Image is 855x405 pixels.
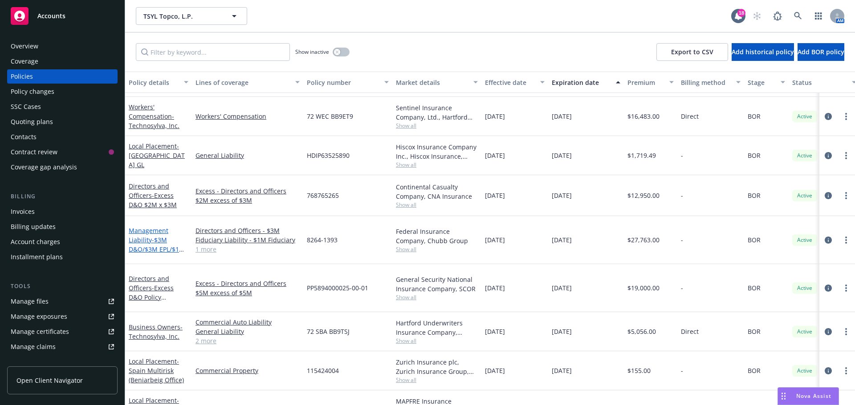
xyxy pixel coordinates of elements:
[552,283,572,293] span: [DATE]
[37,12,65,20] span: Accounts
[627,151,656,160] span: $1,719.49
[748,235,761,245] span: BOR
[677,72,744,93] button: Billing method
[7,355,118,369] a: Manage BORs
[11,115,53,129] div: Quoting plans
[392,72,481,93] button: Market details
[7,54,118,68] a: Coverage
[396,78,468,87] div: Market details
[748,283,761,293] span: BOR
[195,235,300,245] a: Fiduciary Liability - $1M Fiduciary
[7,192,118,201] div: Billing
[7,69,118,84] a: Policies
[7,145,118,159] a: Contract review
[485,78,535,87] div: Effective date
[195,366,300,375] a: Commercial Property
[748,366,761,375] span: BOR
[307,78,379,87] div: Policy number
[11,69,33,84] div: Policies
[129,323,183,341] a: Business Owners
[7,205,118,219] a: Invoices
[552,78,611,87] div: Expiration date
[129,191,177,209] span: - Excess D&O $2M x $3M
[732,48,794,56] span: Add historical policy
[796,112,814,120] span: Active
[769,7,786,25] a: Report a Bug
[129,226,185,263] a: Management Liability
[624,72,677,93] button: Premium
[732,43,794,61] button: Add historical policy
[11,39,38,53] div: Overview
[7,84,118,99] a: Policy changes
[552,151,572,160] span: [DATE]
[841,235,851,245] a: more
[396,293,478,301] span: Show all
[7,250,118,264] a: Installment plans
[129,323,183,341] span: - Technosylva, Inc.
[11,294,49,309] div: Manage files
[485,191,505,200] span: [DATE]
[681,283,683,293] span: -
[485,151,505,160] span: [DATE]
[627,78,664,87] div: Premium
[11,235,60,249] div: Account charges
[841,190,851,201] a: more
[7,309,118,324] span: Manage exposures
[627,366,651,375] span: $155.00
[798,48,844,56] span: Add BOR policy
[7,282,118,291] div: Tools
[748,112,761,121] span: BOR
[7,115,118,129] a: Quoting plans
[796,367,814,375] span: Active
[552,235,572,245] span: [DATE]
[841,283,851,293] a: more
[11,160,77,174] div: Coverage gap analysis
[11,250,63,264] div: Installment plans
[748,7,766,25] a: Start snowing
[748,191,761,200] span: BOR
[303,72,392,93] button: Policy number
[16,376,83,385] span: Open Client Navigator
[481,72,548,93] button: Effective date
[143,12,220,21] span: TSYL Topco, L.P.
[796,192,814,200] span: Active
[129,142,185,169] span: - [GEOGRAPHIC_DATA] GL
[798,43,844,61] button: Add BOR policy
[7,100,118,114] a: SSC Cases
[671,48,713,56] span: Export to CSV
[396,357,478,376] div: Zurich Insurance plc, Zurich Insurance Group, Cogesa Insurance ([GEOGRAPHIC_DATA] Local Broker)
[748,151,761,160] span: BOR
[823,235,834,245] a: circleInformation
[656,43,728,61] button: Export to CSV
[796,392,831,400] span: Nova Assist
[307,235,338,245] span: 8264-1393
[796,328,814,336] span: Active
[129,182,177,209] a: Directors and Officers
[744,72,789,93] button: Stage
[11,145,57,159] div: Contract review
[7,39,118,53] a: Overview
[396,182,478,201] div: Continental Casualty Company, CNA Insurance
[396,337,478,345] span: Show all
[195,336,300,345] a: 2 more
[7,340,118,354] a: Manage claims
[681,151,683,160] span: -
[129,78,179,87] div: Policy details
[307,151,350,160] span: HDIP63525890
[789,7,807,25] a: Search
[7,220,118,234] a: Billing updates
[11,355,53,369] div: Manage BORs
[307,283,368,293] span: PP5894000025-00-01
[627,283,660,293] span: $19,000.00
[129,284,174,311] span: - Excess D&O Policy $5Mx$5M
[195,186,300,205] a: Excess - Directors and Officers $2M excess of $3M
[627,112,660,121] span: $16,483.00
[552,366,572,375] span: [DATE]
[396,142,478,161] div: Hiscox Insurance Company Inc., Hiscox Insurance, Cogesa Insurance ([GEOGRAPHIC_DATA] Local Broker)
[195,279,300,297] a: Excess - Directors and Officers $5M excess of $5M
[823,111,834,122] a: circleInformation
[823,365,834,376] a: circleInformation
[7,160,118,174] a: Coverage gap analysis
[485,235,505,245] span: [DATE]
[136,7,247,25] button: TSYL Topco, L.P.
